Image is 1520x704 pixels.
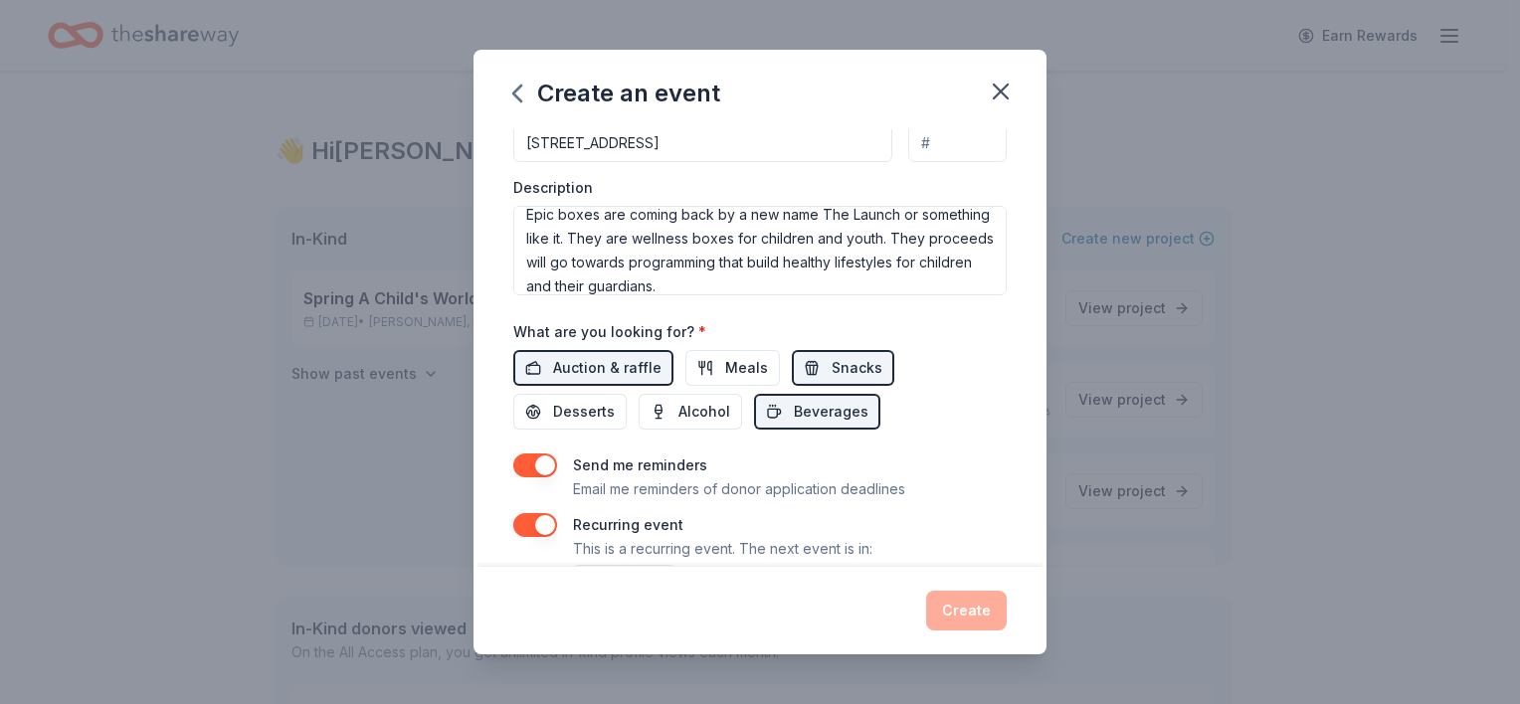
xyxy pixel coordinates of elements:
p: This is a recurring event. The next event is in: [573,537,872,561]
input: Enter a US address [513,122,892,162]
div: Create an event [513,78,720,109]
label: Recurring event [573,516,683,533]
span: Snacks [832,356,882,380]
button: Beverages [754,394,880,430]
input: # [908,122,1007,162]
span: Beverages [794,400,868,424]
button: Auction & raffle [513,350,673,386]
label: What are you looking for? [513,322,706,342]
span: Alcohol [678,400,730,424]
button: [DATE] [573,565,675,605]
span: Desserts [553,400,615,424]
p: Email me reminders of donor application deadlines [573,477,905,501]
button: Alcohol [639,394,742,430]
span: Meals [725,356,768,380]
button: Snacks [792,350,894,386]
span: Auction & raffle [553,356,662,380]
button: Desserts [513,394,627,430]
label: Description [513,178,593,198]
button: Meals [685,350,780,386]
label: Send me reminders [573,456,707,473]
textarea: Epic boxes are coming back by a new name The Launch or something like it. They are wellness boxes... [513,206,1007,295]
